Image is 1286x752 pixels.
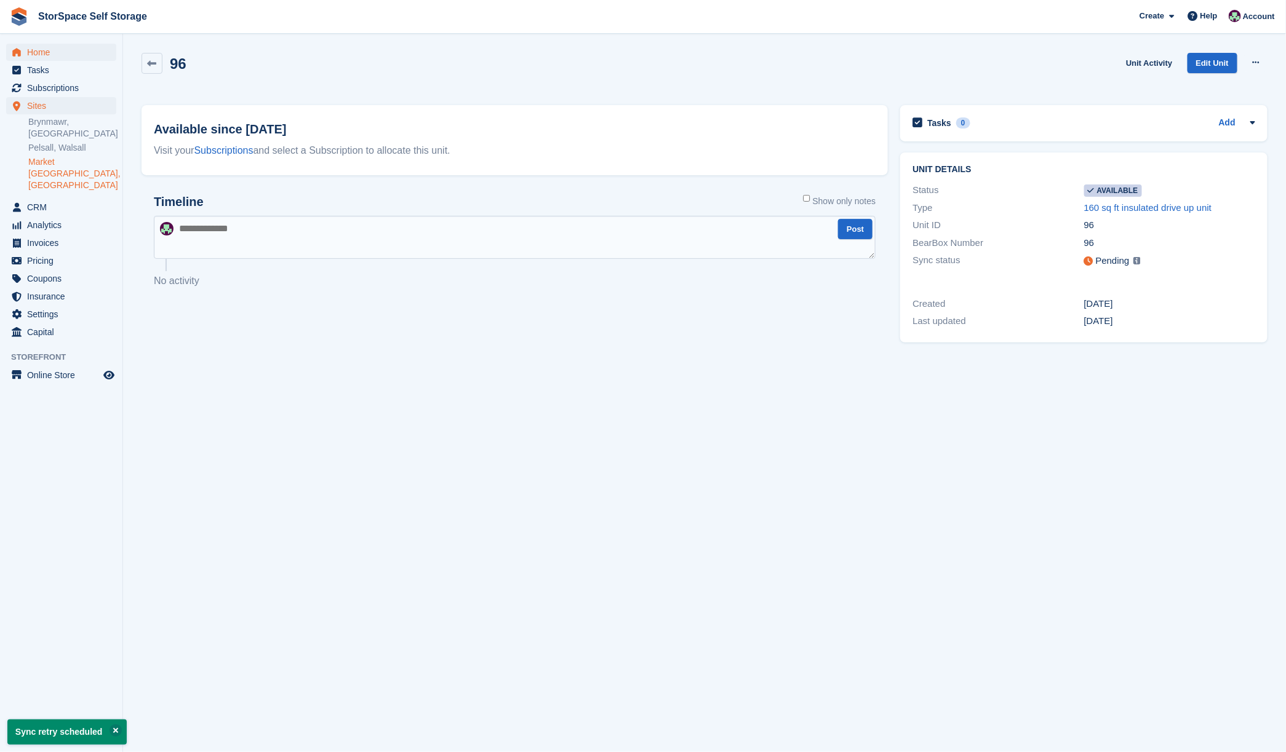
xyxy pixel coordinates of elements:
a: Brynmawr, [GEOGRAPHIC_DATA] [28,116,116,140]
img: Ross Hadlington [160,222,174,235]
div: Created [913,297,1084,311]
a: menu [6,216,116,234]
input: Show only notes [803,195,810,202]
img: stora-icon-8386f47178a22dfd0bd8f6a31ec36ba5ce8667c1dd55bd0f319d3a0aa187defe.svg [10,7,28,26]
span: Invoices [27,234,101,251]
div: Last updated [913,314,1084,328]
label: Show only notes [803,195,876,208]
h2: 96 [170,55,186,72]
div: [DATE] [1084,297,1255,311]
a: menu [6,61,116,79]
img: Ross Hadlington [1229,10,1241,22]
span: Tasks [27,61,101,79]
a: 160 sq ft insulated drive up unit [1084,202,1212,213]
a: Subscriptions [194,145,254,156]
span: Account [1243,10,1275,23]
a: Pelsall, Walsall [28,142,116,154]
div: 96 [1084,218,1255,232]
a: menu [6,252,116,269]
span: Help [1200,10,1218,22]
a: menu [6,79,116,97]
span: Online Store [27,366,101,384]
div: Type [913,201,1084,215]
button: Post [838,219,873,239]
div: Sync status [913,253,1084,269]
span: CRM [27,199,101,216]
h2: Timeline [154,195,204,209]
span: Settings [27,306,101,323]
div: 0 [956,117,970,129]
a: menu [6,306,116,323]
div: BearBox Number [913,236,1084,250]
a: Add [1219,116,1236,130]
span: Available [1084,184,1142,197]
span: Home [27,44,101,61]
h2: Unit details [913,165,1255,175]
span: Capital [27,323,101,341]
span: Insurance [27,288,101,305]
a: menu [6,44,116,61]
span: Subscriptions [27,79,101,97]
div: Unit ID [913,218,1084,232]
a: Preview store [102,368,116,382]
div: Pending [1096,254,1130,268]
p: No activity [154,274,876,288]
span: Sites [27,97,101,114]
a: menu [6,270,116,287]
h2: Available since [DATE] [154,120,876,138]
span: Create [1140,10,1164,22]
span: Analytics [27,216,101,234]
a: menu [6,323,116,341]
div: Visit your and select a Subscription to allocate this unit. [154,143,876,158]
a: Unit Activity [1121,53,1177,73]
div: Status [913,183,1084,197]
a: menu [6,366,116,384]
span: Storefront [11,351,122,363]
a: menu [6,288,116,305]
img: icon-info-grey-7440780725fd019a000dd9b08b2336e03edf1995a4989e88bcd33f0948082b44.svg [1133,257,1141,264]
a: menu [6,97,116,114]
span: Pricing [27,252,101,269]
a: menu [6,199,116,216]
div: [DATE] [1084,314,1255,328]
p: Sync retry scheduled [7,719,127,745]
div: 96 [1084,236,1255,250]
span: Coupons [27,270,101,287]
a: StorSpace Self Storage [33,6,152,26]
h2: Tasks [927,117,951,129]
a: Market [GEOGRAPHIC_DATA], [GEOGRAPHIC_DATA] [28,156,116,191]
a: Edit Unit [1188,53,1237,73]
a: menu [6,234,116,251]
